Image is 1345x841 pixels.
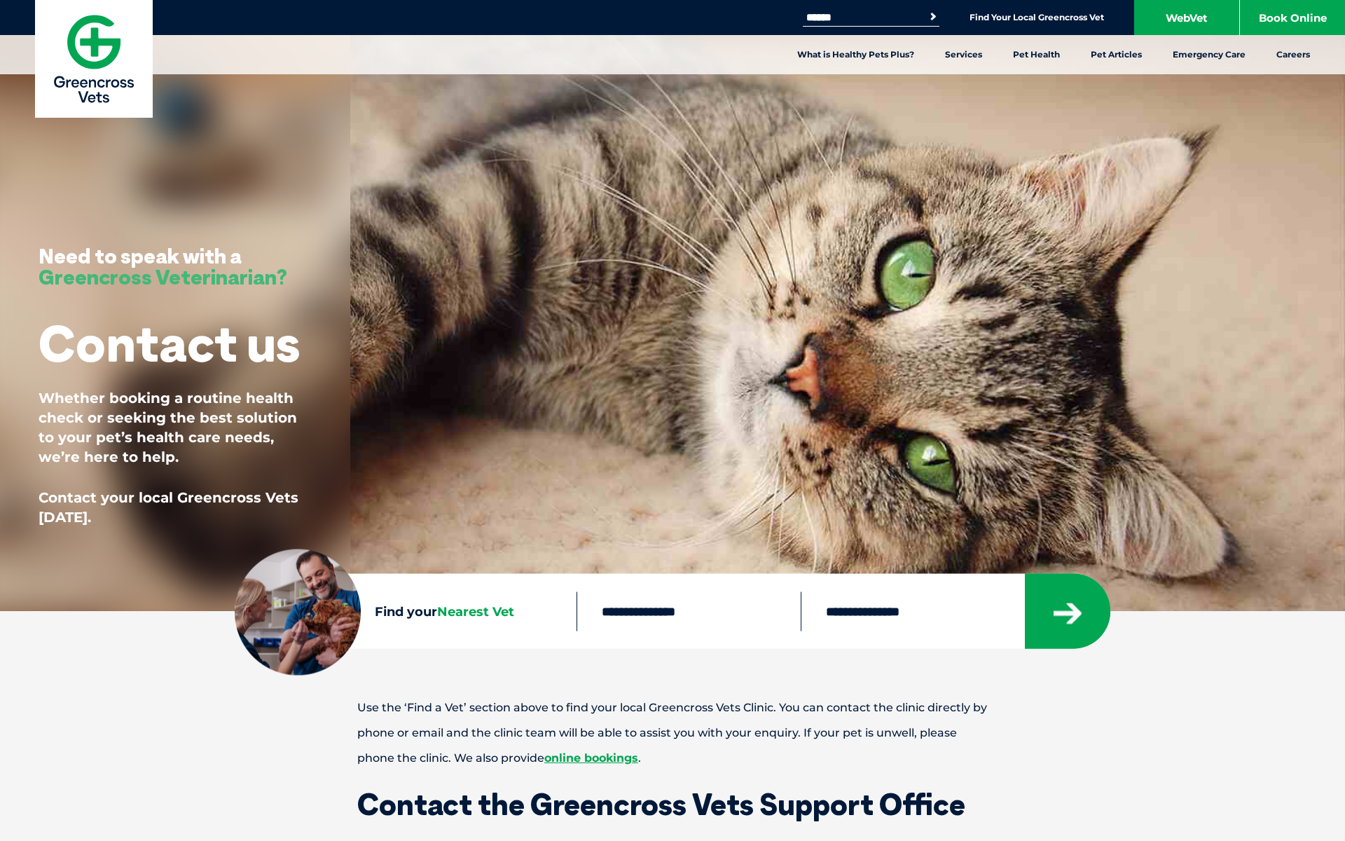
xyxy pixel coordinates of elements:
[544,751,638,765] a: online bookings
[375,605,577,617] h4: Find your
[1157,35,1261,74] a: Emergency Care
[308,695,1037,771] p: Use the ‘Find a Vet’ section above to find your local Greencross Vets Clinic. You can contact the...
[39,245,287,287] h3: Need to speak with a
[1075,35,1157,74] a: Pet Articles
[1261,35,1325,74] a: Careers
[930,35,998,74] a: Services
[437,603,514,619] span: Nearest Vet
[926,10,940,24] button: Search
[39,488,312,527] p: Contact your local Greencross Vets [DATE].
[970,12,1104,23] a: Find Your Local Greencross Vet
[39,388,312,467] p: Whether booking a routine health check or seeking the best solution to your pet’s health care nee...
[998,35,1075,74] a: Pet Health
[39,315,300,371] h1: Contact us
[39,264,287,290] span: Greencross Veterinarian?
[782,35,930,74] a: What is Healthy Pets Plus?
[308,790,1037,819] h1: Contact the Greencross Vets Support Office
